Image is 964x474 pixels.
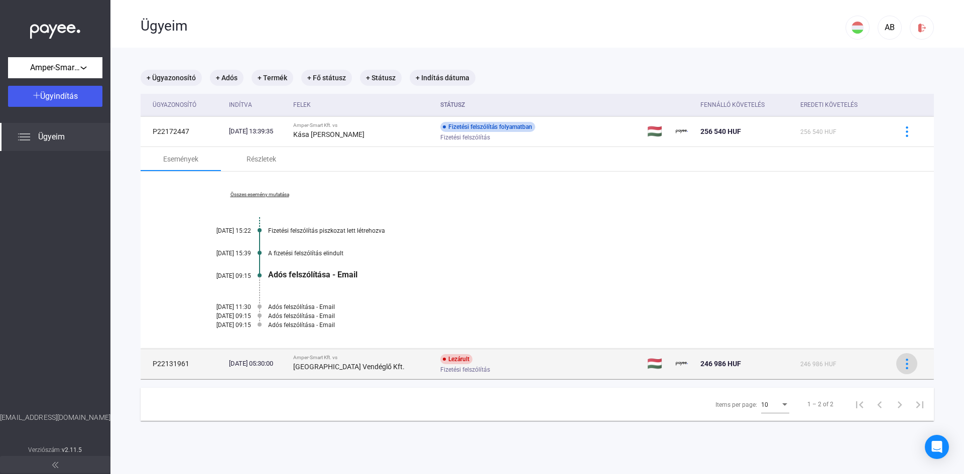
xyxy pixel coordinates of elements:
div: [DATE] 15:22 [191,227,251,234]
mat-chip: + Termék [252,70,293,86]
span: Fizetési felszólítás [440,364,490,376]
div: Lezárult [440,354,472,364]
div: Fennálló követelés [700,99,765,111]
div: Adós felszólítása - Email [268,270,884,279]
div: [DATE] 15:39 [191,250,251,257]
div: Open Intercom Messenger [925,435,949,459]
div: 1 – 2 of 2 [807,398,833,410]
button: Previous page [870,394,890,414]
div: Fizetési felszólítás piszkozat lett létrehozva [268,227,884,234]
button: HU [846,16,870,40]
button: First page [850,394,870,414]
strong: Kása [PERSON_NAME] [293,130,365,138]
span: 246 986 HUF [700,360,741,368]
img: white-payee-white-dot.svg [30,19,80,39]
div: [DATE] 05:30:00 [229,359,285,369]
td: 🇭🇺 [643,116,672,146]
div: Ügyazonosító [153,99,221,111]
div: Amper-Smart Kft. vs [293,355,432,361]
img: more-blue [902,359,912,369]
mat-select: Items per page: [761,398,789,410]
th: Státusz [436,94,643,116]
img: HU [852,22,864,34]
div: Eredeti követelés [800,99,858,111]
mat-chip: + Ügyazonosító [141,70,202,86]
div: Ügyeim [141,18,846,35]
span: Ügyindítás [40,91,78,101]
div: Események [163,153,198,165]
mat-chip: + Indítás dátuma [410,70,475,86]
div: Items per page: [715,399,757,411]
mat-chip: + Státusz [360,70,402,86]
div: [DATE] 09:15 [191,322,251,329]
span: Amper-Smart Kft. [30,62,80,74]
span: 256 540 HUF [700,127,741,135]
button: Last page [910,394,930,414]
button: logout-red [910,16,934,40]
div: [DATE] 13:39:35 [229,126,285,136]
div: Részletek [247,153,276,165]
div: Felek [293,99,432,111]
td: P22131961 [141,349,225,379]
img: logout-red [917,23,927,33]
button: more-blue [896,353,917,374]
div: AB [881,22,898,34]
button: Amper-Smart Kft. [8,57,102,78]
div: Ügyazonosító [153,99,196,111]
div: Fizetési felszólítás folyamatban [440,122,535,132]
img: payee-logo [676,358,688,370]
div: A fizetési felszólítás elindult [268,250,884,257]
div: Eredeti követelés [800,99,884,111]
button: Ügyindítás [8,86,102,107]
td: P22172447 [141,116,225,146]
img: payee-logo [676,125,688,137]
img: plus-white.svg [33,92,40,99]
div: Indítva [229,99,252,111]
img: arrow-double-left-grey.svg [52,462,58,468]
span: Ügyeim [38,131,65,143]
button: Next page [890,394,910,414]
div: Adós felszólítása - Email [268,312,884,320]
span: 10 [761,401,768,408]
div: Felek [293,99,311,111]
td: 🇭🇺 [643,349,672,379]
mat-chip: + Adós [210,70,244,86]
strong: v2.11.5 [62,446,82,453]
button: more-blue [896,121,917,142]
div: Indítva [229,99,285,111]
div: Amper-Smart Kft. vs [293,122,432,128]
div: [DATE] 09:15 [191,272,251,279]
div: Adós felszólítása - Email [268,303,884,310]
img: more-blue [902,126,912,137]
div: [DATE] 09:15 [191,312,251,320]
div: Fennálló követelés [700,99,792,111]
span: 256 540 HUF [800,128,836,135]
div: Adós felszólítása - Email [268,322,884,329]
mat-chip: + Fő státusz [301,70,352,86]
strong: [GEOGRAPHIC_DATA] Vendéglő Kft. [293,363,405,371]
button: AB [878,16,902,40]
span: 246 986 HUF [800,361,836,368]
div: [DATE] 11:30 [191,303,251,310]
a: Összes esemény mutatása [191,192,328,198]
img: list.svg [18,131,30,143]
span: Fizetési felszólítás [440,131,490,143]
